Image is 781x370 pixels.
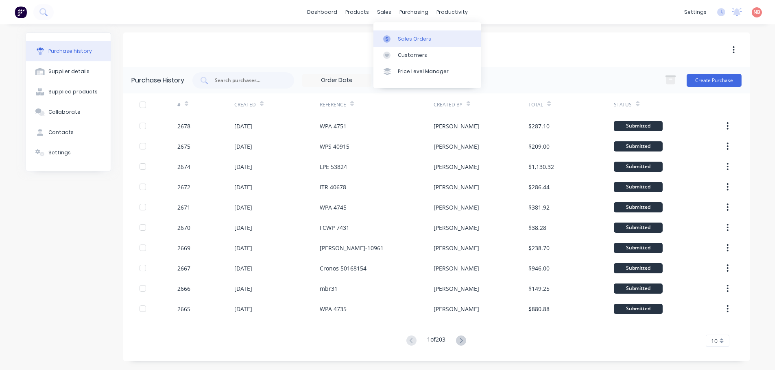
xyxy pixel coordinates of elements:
[434,305,479,313] div: [PERSON_NAME]
[234,122,252,130] div: [DATE]
[234,284,252,293] div: [DATE]
[48,129,74,136] div: Contacts
[528,244,550,252] div: $238.70
[131,76,184,85] div: Purchase History
[614,162,663,172] div: Submitted
[528,101,543,108] div: Total
[373,6,395,18] div: sales
[177,223,190,232] div: 2670
[48,108,81,116] div: Collaborate
[234,305,252,313] div: [DATE]
[614,263,663,273] div: Submitted
[177,305,190,313] div: 2665
[26,143,111,163] button: Settings
[373,47,481,63] a: Customers
[320,305,347,313] div: WPA 4735
[26,61,111,82] button: Supplier details
[320,244,384,252] div: [PERSON_NAME]-10961
[434,101,462,108] div: Created By
[234,244,252,252] div: [DATE]
[177,122,190,130] div: 2678
[234,223,252,232] div: [DATE]
[234,203,252,212] div: [DATE]
[26,102,111,122] button: Collaborate
[48,68,89,75] div: Supplier details
[234,264,252,273] div: [DATE]
[434,223,479,232] div: [PERSON_NAME]
[614,243,663,253] div: Submitted
[434,142,479,151] div: [PERSON_NAME]
[177,284,190,293] div: 2666
[177,162,190,171] div: 2674
[48,88,98,95] div: Supplied products
[373,63,481,80] a: Price Level Manager
[395,6,432,18] div: purchasing
[614,223,663,233] div: Submitted
[48,149,71,156] div: Settings
[528,223,546,232] div: $38.28
[434,284,479,293] div: [PERSON_NAME]
[434,183,479,191] div: [PERSON_NAME]
[680,6,711,18] div: settings
[614,283,663,294] div: Submitted
[177,264,190,273] div: 2667
[303,74,371,87] input: Order Date
[48,48,92,55] div: Purchase history
[434,162,479,171] div: [PERSON_NAME]
[528,183,550,191] div: $286.44
[434,244,479,252] div: [PERSON_NAME]
[528,305,550,313] div: $880.88
[320,223,349,232] div: FCWP 7431
[434,203,479,212] div: [PERSON_NAME]
[687,74,742,87] button: Create Purchase
[434,122,479,130] div: [PERSON_NAME]
[234,142,252,151] div: [DATE]
[26,82,111,102] button: Supplied products
[614,101,632,108] div: Status
[320,284,338,293] div: mbr31
[753,9,760,16] span: NB
[177,142,190,151] div: 2675
[15,6,27,18] img: Factory
[528,162,554,171] div: $1,130.32
[434,264,479,273] div: [PERSON_NAME]
[528,264,550,273] div: $946.00
[528,142,550,151] div: $209.00
[234,162,252,171] div: [DATE]
[320,101,346,108] div: Reference
[528,203,550,212] div: $381.92
[320,122,347,130] div: WPA 4751
[320,264,367,273] div: Cronos 50168154
[373,30,481,47] a: Sales Orders
[614,202,663,212] div: Submitted
[614,141,663,151] div: Submitted
[711,337,718,345] span: 10
[234,101,256,108] div: Created
[320,183,346,191] div: ITR 40678
[177,203,190,212] div: 2671
[528,284,550,293] div: $149.25
[177,244,190,252] div: 2669
[432,6,472,18] div: productivity
[214,76,281,84] input: Search purchases...
[398,52,427,59] div: Customers
[26,122,111,143] button: Contacts
[614,121,663,131] div: Submitted
[614,304,663,314] div: Submitted
[528,122,550,130] div: $287.10
[177,183,190,191] div: 2672
[177,101,181,108] div: #
[341,6,373,18] div: products
[320,162,347,171] div: LPE 53824
[320,142,349,151] div: WPS 40915
[320,203,347,212] div: WPA 4745
[427,335,445,347] div: 1 of 203
[398,68,449,75] div: Price Level Manager
[303,6,341,18] a: dashboard
[234,183,252,191] div: [DATE]
[398,35,431,43] div: Sales Orders
[614,182,663,192] div: Submitted
[26,41,111,61] button: Purchase history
